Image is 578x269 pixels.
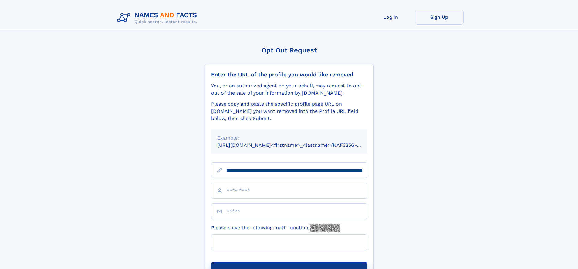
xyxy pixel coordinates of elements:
[217,134,361,142] div: Example:
[217,142,379,148] small: [URL][DOMAIN_NAME]<firstname>_<lastname>/NAF325G-xxxxxxxx
[115,10,202,26] img: Logo Names and Facts
[367,10,415,25] a: Log In
[211,224,340,232] label: Please solve the following math function:
[211,71,367,78] div: Enter the URL of the profile you would like removed
[211,100,367,122] div: Please copy and paste the specific profile page URL on [DOMAIN_NAME] you want removed into the Pr...
[205,46,374,54] div: Opt Out Request
[211,82,367,97] div: You, or an authorized agent on your behalf, may request to opt-out of the sale of your informatio...
[415,10,464,25] a: Sign Up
